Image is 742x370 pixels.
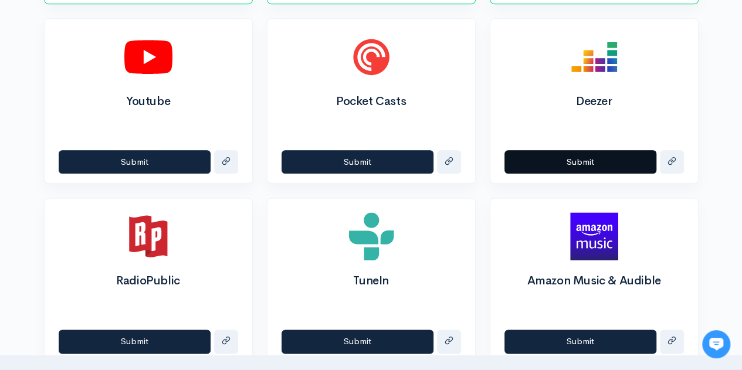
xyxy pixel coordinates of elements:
[504,330,656,354] button: Submit
[124,212,172,260] img: RadioPublic logo
[76,162,141,172] span: New conversation
[18,155,216,179] button: New conversation
[282,274,461,287] h2: TuneIn
[504,274,684,287] h2: Amazon Music & Audible
[18,78,217,134] h2: Just let us know if you need anything and we'll be happy to help! 🙂
[59,274,238,287] h2: RadioPublic
[59,330,211,354] button: Submit
[570,33,618,81] img: Deezer logo
[124,33,172,81] img: Youtube logo
[347,212,395,260] img: TuneIn logo
[702,330,730,358] iframe: gist-messenger-bubble-iframe
[570,212,618,260] img: Amazon Music & Audible logo
[59,150,211,174] button: Submit
[282,150,433,174] button: Submit
[282,330,433,354] button: Submit
[18,57,217,76] h1: Hi 👋
[16,201,219,215] p: Find an answer quickly
[504,150,656,174] button: Submit
[59,95,238,108] h2: Youtube
[347,33,395,81] img: Pocket Casts logo
[34,220,209,244] input: Search articles
[282,95,461,108] h2: Pocket Casts
[504,95,684,108] h2: Deezer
